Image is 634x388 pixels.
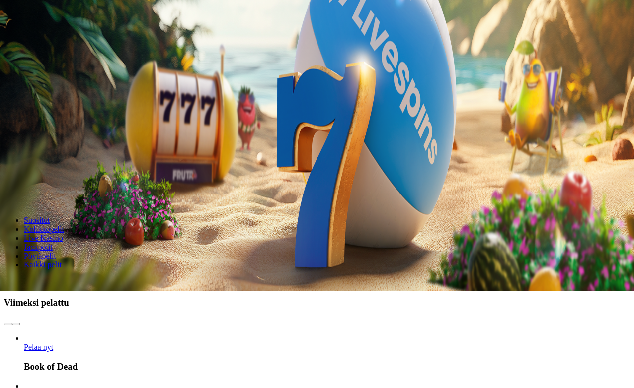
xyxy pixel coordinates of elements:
[4,297,630,308] h3: Viimeksi pelattu
[12,323,20,325] button: next slide
[24,260,62,269] span: Kaikki pelit
[24,252,56,260] a: Pöytäpelit
[4,199,630,288] header: Lobby
[24,343,53,351] span: Pelaa nyt
[24,343,53,351] a: Book of Dead
[24,334,630,372] article: Book of Dead
[24,234,63,242] a: Live Kasino
[4,199,630,269] nav: Lobby
[24,225,64,233] a: Kolikkopelit
[24,243,53,251] a: Jackpotit
[4,323,12,325] button: prev slide
[24,216,50,224] a: Suositut
[24,361,630,372] h3: Book of Dead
